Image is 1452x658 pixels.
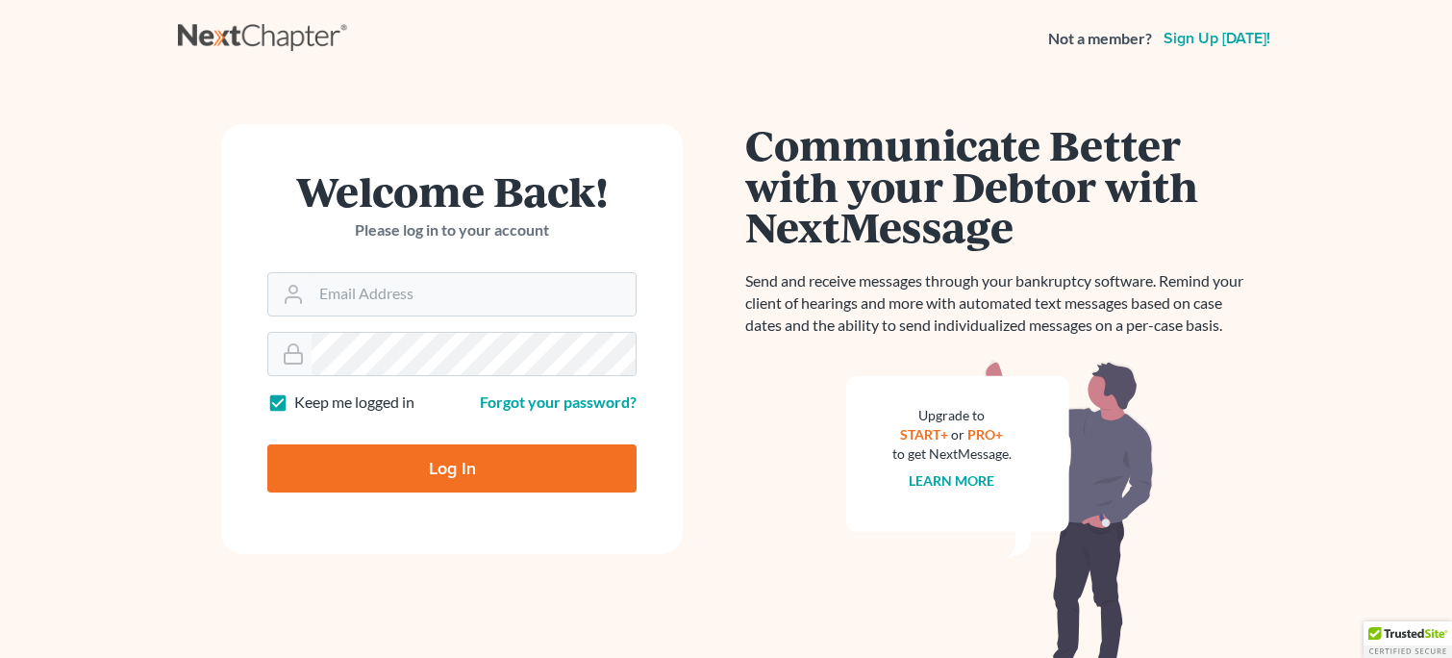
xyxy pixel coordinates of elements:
[1160,31,1274,46] a: Sign up [DATE]!
[901,426,949,443] a: START+
[745,124,1255,247] h1: Communicate Better with your Debtor with NextMessage
[745,270,1255,337] p: Send and receive messages through your bankruptcy software. Remind your client of hearings and mo...
[892,444,1012,464] div: to get NextMessage.
[267,170,637,212] h1: Welcome Back!
[892,406,1012,425] div: Upgrade to
[312,273,636,316] input: Email Address
[1048,28,1152,50] strong: Not a member?
[267,219,637,241] p: Please log in to your account
[267,444,637,493] input: Log In
[294,392,414,414] label: Keep me logged in
[1364,621,1452,658] div: TrustedSite Certified
[968,426,1004,443] a: PRO+
[952,426,965,443] span: or
[480,392,637,411] a: Forgot your password?
[910,472,995,489] a: Learn more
